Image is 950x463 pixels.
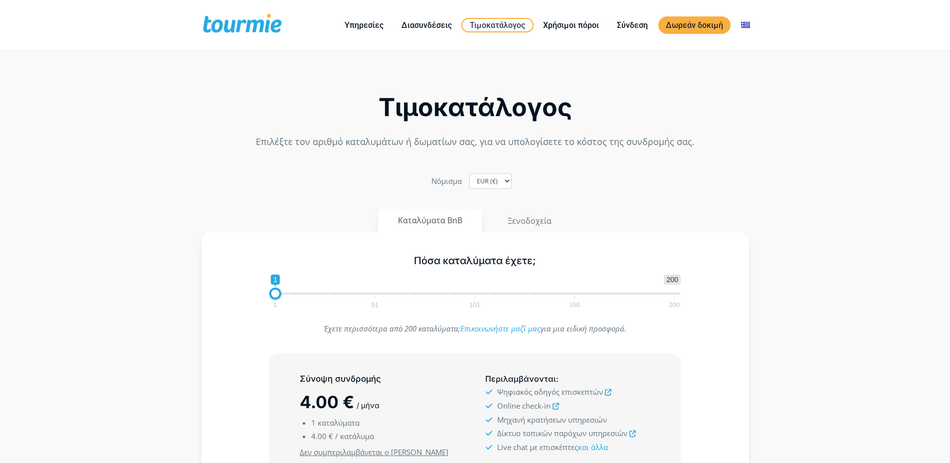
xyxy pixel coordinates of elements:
h2: Τιμοκατάλογος [201,96,749,119]
span: 1 [272,303,278,307]
span: Περιλαμβάνονται [485,374,556,384]
span: / κατάλυμα [335,431,374,441]
span: / μήνα [357,401,380,410]
span: 4.00 € [311,431,333,441]
h5: : [485,373,650,385]
a: Τιμοκατάλογος [461,18,534,32]
p: Έχετε περισσότερα από 200 καταλύματα; για μια ειδική προσφορά. [269,322,681,335]
span: 1 [311,418,316,428]
a: Χρήσιμοι πόροι [536,19,606,31]
span: 1 [271,275,280,285]
span: 51 [370,303,380,307]
span: Online check-in [497,401,551,411]
label: Nόμισμα [431,174,462,188]
u: Δεν συμπεριλαμβάνεται ο [PERSON_NAME] [300,447,448,457]
button: Καταλύματα BnB [378,209,482,232]
h5: Πόσα καταλύματα έχετε; [269,255,681,267]
a: Σύνδεση [609,19,655,31]
span: Δίκτυο τοπικών παρόχων υπηρεσιών [497,428,627,438]
span: Μηχανή κρατήσεων υπηρεσιών [497,415,607,425]
a: και άλλα [578,442,608,452]
a: Δωρεάν δοκιμή [658,16,731,34]
a: Υπηρεσίες [337,19,391,31]
span: 200 [664,275,680,285]
span: Ψηφιακός οδηγός επισκεπτών [497,387,603,397]
span: Live chat με επισκέπτες [497,442,608,452]
span: καταλύματα [318,418,360,428]
p: Επιλέξτε τον αριθμό καταλυμάτων ή δωματίων σας, για να υπολογίσετε το κόστος της συνδρομής σας. [201,135,749,149]
span: 101 [468,303,482,307]
span: 4.00 € [300,392,354,412]
button: Ξενοδοχεία [487,209,572,233]
h5: Σύνοψη συνδρομής [300,373,464,385]
span: 200 [668,303,682,307]
a: Επικοινωνήστε μαζί μας [460,323,541,333]
a: Διασυνδέσεις [394,19,459,31]
span: 150 [568,303,581,307]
